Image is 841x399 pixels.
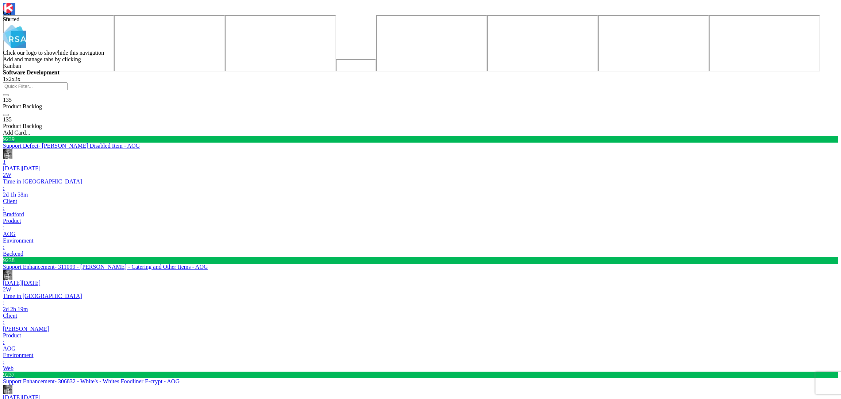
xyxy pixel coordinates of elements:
[3,224,4,231] span: :
[3,319,4,325] span: :
[3,149,12,159] img: KS
[376,15,487,71] iframe: UserGuiding Knowledge Base
[3,280,22,286] span: [DATE]
[3,378,838,385] div: Support Enhancement- 306832 - White's - Whites Foodliner E-crypt - AOG
[3,299,4,306] span: :
[3,270,12,280] img: KS
[3,136,838,143] div: 9239
[3,185,4,191] span: :
[3,231,838,237] div: AOG
[487,15,598,71] iframe: UserGuiding Product Updates
[3,198,838,205] div: Client
[3,218,838,224] div: Product
[3,257,838,264] div: 9238
[3,372,838,385] div: 9237Support Enhancement- 306832 - White's - Whites Foodliner E-crypt - AOG
[3,69,59,75] b: Software Development
[3,286,838,293] div: 2W
[3,76,9,82] span: 1x
[3,365,838,372] div: Web
[3,326,838,332] div: [PERSON_NAME]
[22,280,41,286] span: [DATE]
[3,129,30,136] span: Add Card...
[3,178,838,185] div: Time in [GEOGRAPHIC_DATA]
[3,82,68,90] input: Quick Filter...
[3,359,4,365] span: :
[3,149,838,165] div: KS
[3,372,838,378] div: 9237
[3,244,4,250] span: :
[3,172,838,178] div: 2W
[3,385,12,394] img: KS
[3,237,838,244] div: Environment
[598,15,709,71] iframe: UserGuiding AI Assistant Launcher
[3,136,838,257] a: 9239Support Defect- [PERSON_NAME] Disabled Item - AOGKS[DATE][DATE]2WTime in [GEOGRAPHIC_DATA]:2d...
[3,345,838,352] div: AOG
[709,15,820,71] iframe: UserGuiding AI Assistant
[3,332,838,339] div: Product
[3,306,838,313] div: 2d 2h 19m
[22,165,41,171] span: [DATE]
[3,385,838,394] div: KS
[3,293,838,299] div: Time in [GEOGRAPHIC_DATA]
[3,143,838,149] div: Support Defect- [PERSON_NAME] Disabled Item - AOG
[3,123,42,129] span: Product Backlog
[3,339,4,345] span: :
[3,270,838,280] div: KS
[15,76,20,82] span: 3x
[3,159,6,165] span: 1
[3,56,838,63] div: Add and manage tabs by clicking
[3,211,838,218] div: Bradford
[3,313,838,319] div: Client
[3,191,838,198] div: 2d 1h 58m
[3,264,838,270] div: Support Enhancement- 311099 - [PERSON_NAME] - Catering and Other Items - AOG
[3,50,838,56] div: Click our logo to show/hide this navigation
[3,352,838,359] div: Environment
[9,76,15,82] span: 2x
[3,97,12,103] span: 135
[3,116,12,123] span: 135
[3,165,22,171] span: [DATE]
[3,136,838,149] div: 9239Support Defect- [PERSON_NAME] Disabled Item - AOG
[3,257,838,372] a: 9238Support Enhancement- 311099 - [PERSON_NAME] - Catering and Other Items - AOGKS[DATE][DATE]2WT...
[3,63,21,69] span: Kanban
[3,205,4,211] span: :
[3,251,838,257] div: Backend
[3,257,838,270] div: 9238Support Enhancement- 311099 - [PERSON_NAME] - Catering and Other Items - AOG
[3,103,42,109] span: Product Backlog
